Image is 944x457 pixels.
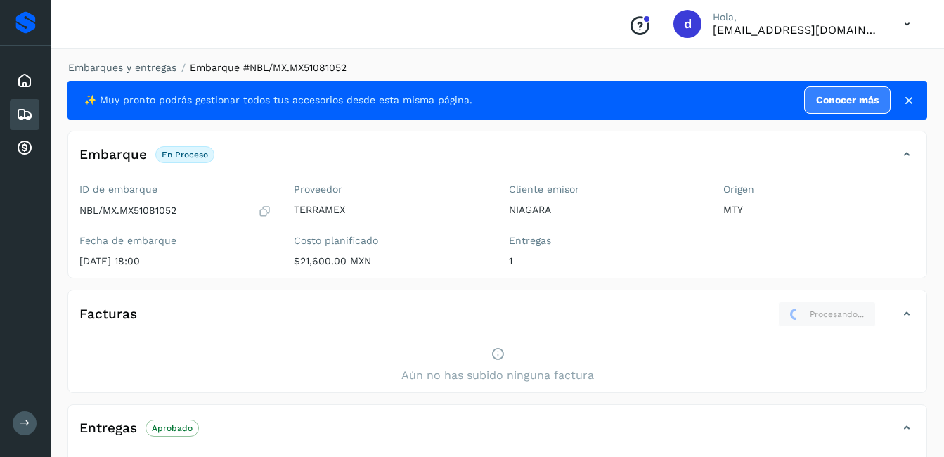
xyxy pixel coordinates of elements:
[294,235,486,247] label: Costo planificado
[84,93,472,108] span: ✨ Muy pronto podrás gestionar todos tus accesorios desde esta misma página.
[79,255,271,267] p: [DATE] 18:00
[10,65,39,96] div: Inicio
[713,23,881,37] p: dcordero@grupoterramex.com
[10,99,39,130] div: Embarques
[68,62,176,73] a: Embarques y entregas
[190,62,347,73] span: Embarque #NBL/MX.MX51081052
[68,416,926,451] div: EntregasAprobado
[294,184,486,195] label: Proveedor
[723,184,915,195] label: Origen
[778,302,876,327] button: Procesando...
[162,150,208,160] p: En proceso
[509,235,701,247] label: Entregas
[509,255,701,267] p: 1
[79,147,147,163] h4: Embarque
[67,60,927,75] nav: breadcrumb
[804,86,891,114] a: Conocer más
[68,302,926,338] div: FacturasProcesando...
[294,255,486,267] p: $21,600.00 MXN
[401,367,594,384] span: Aún no has subido ninguna factura
[68,143,926,178] div: EmbarqueEn proceso
[713,11,881,23] p: Hola,
[79,420,137,437] h4: Entregas
[79,307,137,323] h4: Facturas
[509,184,701,195] label: Cliente emisor
[79,184,271,195] label: ID de embarque
[723,204,915,216] p: MTY
[10,133,39,164] div: Cuentas por cobrar
[294,204,486,216] p: TERRAMEX
[810,308,864,321] span: Procesando...
[79,235,271,247] label: Fecha de embarque
[152,423,193,433] p: Aprobado
[509,204,701,216] p: NIAGARA
[79,205,176,217] p: NBL/MX.MX51081052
